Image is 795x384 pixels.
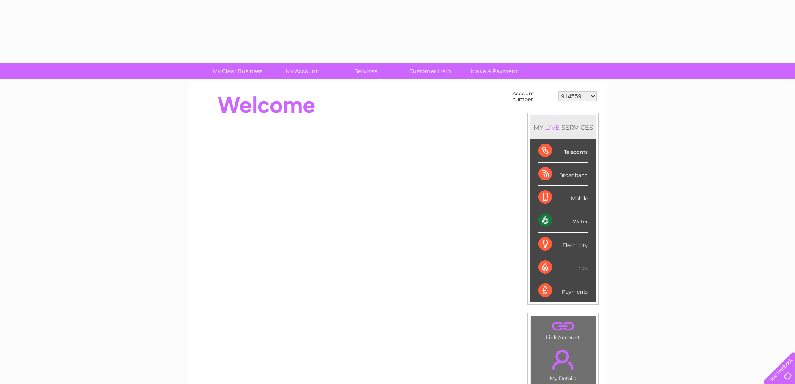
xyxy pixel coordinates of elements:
[538,186,588,209] div: Mobile
[544,123,561,131] div: LIVE
[538,209,588,232] div: Water
[538,279,588,302] div: Payments
[538,163,588,186] div: Broadband
[202,63,272,79] a: My Clear Business
[538,139,588,163] div: Telecoms
[538,256,588,279] div: Gas
[533,319,593,333] a: .
[331,63,401,79] a: Services
[267,63,336,79] a: My Account
[395,63,465,79] a: Customer Help
[538,233,588,256] div: Electricity
[510,88,556,104] td: Account number
[530,343,596,384] td: My Details
[530,316,596,343] td: Link Account
[459,63,529,79] a: Make A Payment
[533,345,593,374] a: .
[530,115,596,139] div: MY SERVICES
